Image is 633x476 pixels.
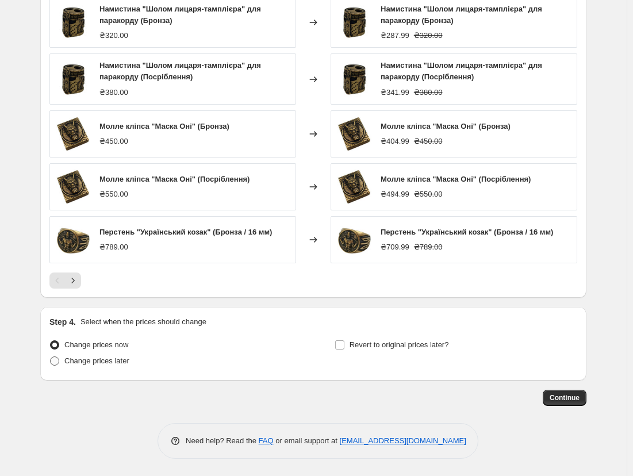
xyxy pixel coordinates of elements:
img: 4_788d1d24-04f0-4df9-969f-aadd0577d85c_80x.jpg [337,117,371,151]
h2: Step 4. [49,316,76,328]
div: ₴550.00 [99,189,128,200]
span: Change prices later [64,356,129,365]
img: 10_45256b0e-360d-47f9-bc67-88bef311ae00_80x.jpg [56,5,90,40]
span: Need help? Read the [186,436,259,445]
strike: ₴789.00 [414,241,443,253]
div: ₴404.99 [381,136,409,147]
span: Revert to original prices later? [350,340,449,349]
p: Select when the prices should change [80,316,206,328]
div: ₴380.00 [99,87,128,98]
img: 4_788d1d24-04f0-4df9-969f-aadd0577d85c_80x.jpg [337,170,371,204]
img: 6_41f7ea72-2f57-433c-b136-f7542cfea0c5_80x.jpg [337,222,371,257]
div: ₴450.00 [99,136,128,147]
span: Молле кліпса "Маска Оні" (Бронза) [381,122,511,130]
div: ₴494.99 [381,189,409,200]
strike: ₴450.00 [414,136,443,147]
img: 10_45256b0e-360d-47f9-bc67-88bef311ae00_80x.jpg [337,62,371,97]
img: 4_788d1d24-04f0-4df9-969f-aadd0577d85c_80x.jpg [56,170,90,204]
button: Next [65,272,81,289]
span: Намистина "Шолом лицаря-тамплієра" для паракорду (Бронза) [381,5,542,25]
strike: ₴550.00 [414,189,443,200]
strike: ₴320.00 [414,30,443,41]
span: Молле кліпса "Маска Оні" (Посріблення) [381,175,531,183]
a: FAQ [259,436,274,445]
a: [EMAIL_ADDRESS][DOMAIN_NAME] [340,436,466,445]
span: Перстень "Український козак" (Бронза / 16 мм) [99,228,272,236]
span: Молле кліпса "Маска Оні" (Посріблення) [99,175,250,183]
img: 6_41f7ea72-2f57-433c-b136-f7542cfea0c5_80x.jpg [56,222,90,257]
span: Continue [550,393,580,402]
div: ₴287.99 [381,30,409,41]
div: ₴709.99 [381,241,409,253]
span: Change prices now [64,340,128,349]
span: Намистина "Шолом лицаря-тамплієра" для паракорду (Посріблення) [99,61,261,81]
span: Перстень "Український козак" (Бронза / 16 мм) [381,228,553,236]
div: ₴789.00 [99,241,128,253]
img: 10_45256b0e-360d-47f9-bc67-88bef311ae00_80x.jpg [56,62,90,97]
span: or email support at [274,436,340,445]
span: Молле кліпса "Маска Оні" (Бронза) [99,122,229,130]
img: 10_45256b0e-360d-47f9-bc67-88bef311ae00_80x.jpg [337,5,371,40]
button: Continue [543,390,586,406]
div: ₴341.99 [381,87,409,98]
span: Намистина "Шолом лицаря-тамплієра" для паракорду (Бронза) [99,5,261,25]
div: ₴320.00 [99,30,128,41]
img: 4_788d1d24-04f0-4df9-969f-aadd0577d85c_80x.jpg [56,117,90,151]
nav: Pagination [49,272,81,289]
strike: ₴380.00 [414,87,443,98]
span: Намистина "Шолом лицаря-тамплієра" для паракорду (Посріблення) [381,61,542,81]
